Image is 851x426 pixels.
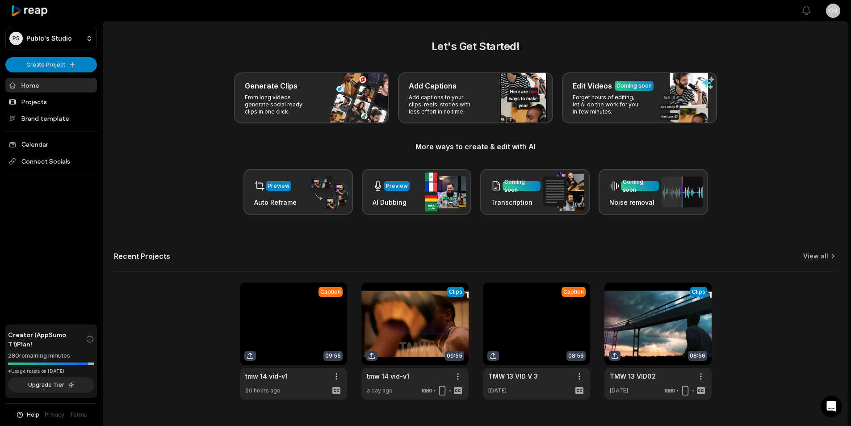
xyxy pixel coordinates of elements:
a: Privacy [45,411,64,419]
span: Connect Socials [5,153,97,169]
p: Add captions to your clips, reels, stories with less effort in no time. [409,94,478,115]
h3: Generate Clips [245,80,298,91]
div: Coming soon [504,178,539,194]
a: Home [5,78,97,93]
a: tmw 14 vid-v1 [245,371,288,381]
a: Brand template [5,111,97,126]
h3: AI Dubbing [373,198,410,207]
h3: More ways to create & edit with AI [114,141,837,152]
a: Terms [70,411,87,419]
div: Preview [386,182,408,190]
img: noise_removal.png [662,177,703,207]
div: Coming soon [623,178,657,194]
button: Upgrade Tier [8,377,94,392]
h3: Add Captions [409,80,457,91]
div: *Usage resets on [DATE] [8,368,94,375]
a: TMW 13 VID02 [610,371,656,381]
div: 280 remaining minutes [8,351,94,360]
p: Publo's Studio [26,34,72,42]
h2: Let's Get Started! [114,38,837,55]
a: tmw 14 vid-v1 [367,371,409,381]
button: Create Project [5,57,97,72]
img: auto_reframe.png [306,175,348,210]
p: From long videos generate social ready clips in one click. [245,94,314,115]
a: TMW 13 VID V 3 [488,371,538,381]
div: Coming soon [616,82,652,90]
img: transcription.png [543,173,584,211]
img: ai_dubbing.png [425,173,466,211]
div: PS [9,32,23,45]
h3: Auto Reframe [254,198,297,207]
a: Calendar [5,137,97,152]
h3: Noise removal [609,198,659,207]
p: Forget hours of editing, let AI do the work for you in few minutes. [573,94,642,115]
h3: Edit Videos [573,80,612,91]
span: Help [27,411,39,419]
a: View all [803,252,828,261]
span: Creator (AppSumo T1) Plan! [8,330,86,349]
h2: Recent Projects [114,252,170,261]
div: Preview [268,182,289,190]
button: Help [16,411,39,419]
h3: Transcription [491,198,541,207]
div: Open Intercom Messenger [821,396,842,417]
a: Projects [5,94,97,109]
